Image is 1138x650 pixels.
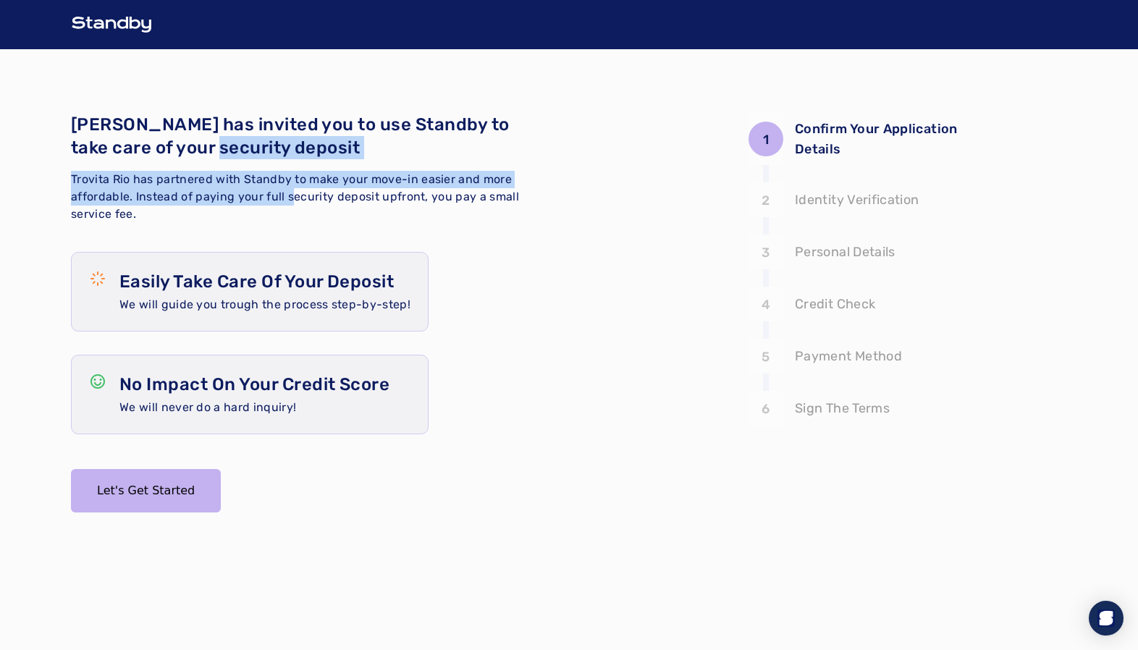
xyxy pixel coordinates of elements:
p: 6 [762,399,770,419]
p: 5 [762,347,770,367]
p: Easily Take Care Of Your Deposit [119,270,410,293]
p: 2 [762,190,770,211]
p: Confirm Your Application Details [795,119,969,159]
p: 4 [762,295,770,315]
p: 3 [762,242,770,263]
p: Sign The Terms [795,398,890,418]
span: Trovita Rio has partnered with Standby to make your move-in easier and more affordable. Instead o... [71,172,519,221]
span: [PERSON_NAME] has invited you to use Standby to take care of your security deposit [71,114,510,158]
p: We will never do a hard inquiry! [119,399,389,416]
p: Payment Method [795,346,902,366]
p: We will guide you trough the process step-by-step! [119,296,410,313]
p: Credit Check [795,294,875,314]
p: Identity Verification [795,190,919,210]
button: Let's Get Started [71,469,221,512]
p: No Impact On Your Credit Score [119,373,389,396]
p: 1 [763,130,769,150]
div: Open Intercom Messenger [1089,601,1124,636]
p: Personal Details [795,242,895,262]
